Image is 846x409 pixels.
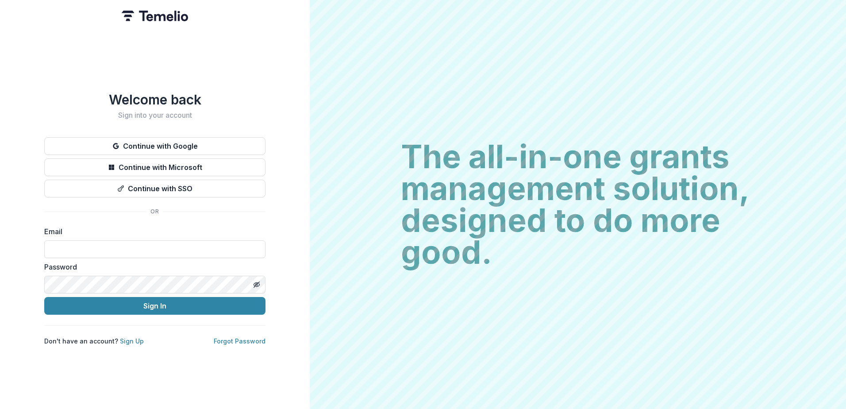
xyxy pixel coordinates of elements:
button: Continue with SSO [44,180,265,197]
a: Forgot Password [214,337,265,345]
label: Email [44,226,260,237]
button: Continue with Microsoft [44,158,265,176]
label: Password [44,262,260,272]
button: Continue with Google [44,137,265,155]
img: Temelio [122,11,188,21]
button: Sign In [44,297,265,315]
h2: Sign into your account [44,111,265,120]
p: Don't have an account? [44,336,144,346]
a: Sign Up [120,337,144,345]
button: Toggle password visibility [250,278,264,292]
h1: Welcome back [44,92,265,108]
